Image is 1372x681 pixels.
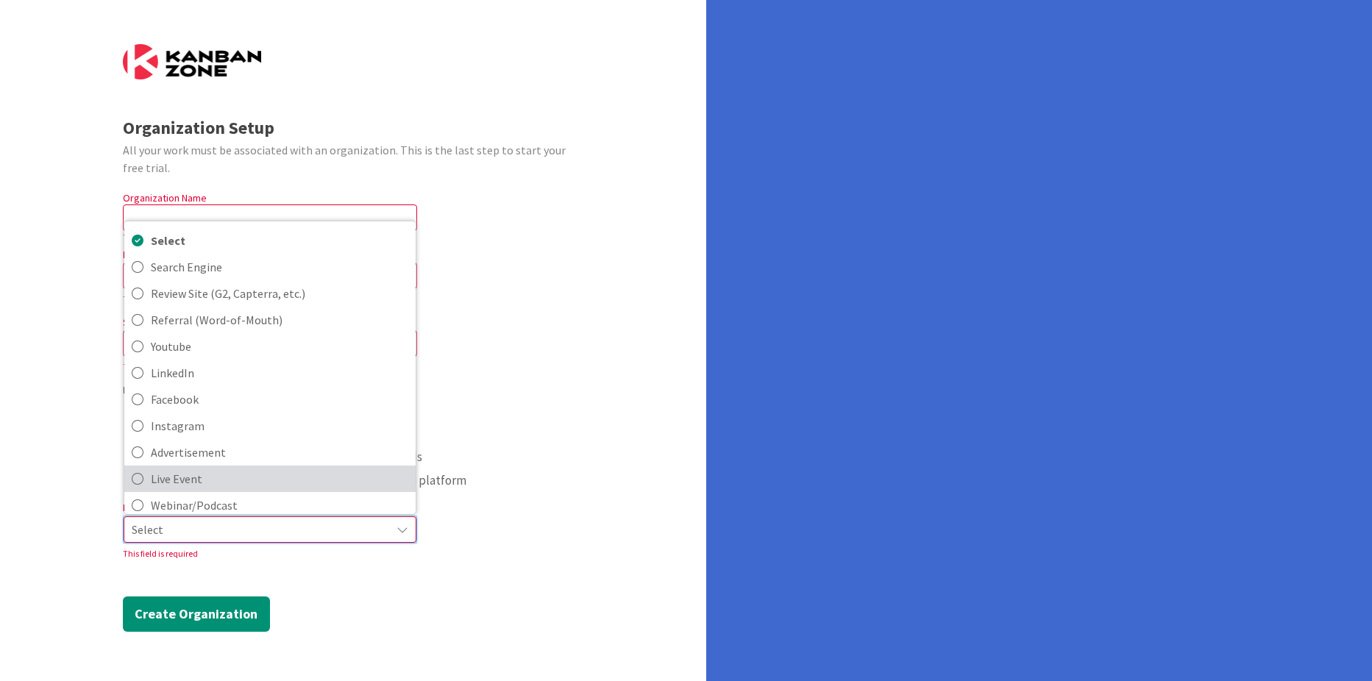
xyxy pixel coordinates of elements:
[124,360,416,386] a: LinkedIn
[124,492,416,518] a: Webinar/Podcast
[123,468,471,492] button: We have multiple tools but would like to have one platform
[151,282,408,304] span: Review Site (G2, Capterra, etc.)
[124,333,416,360] a: Youtube
[123,315,142,330] label: Size
[123,398,352,421] button: We don't have a system and need one
[151,362,408,384] span: LinkedIn
[124,466,416,492] a: Live Event
[124,307,416,333] a: Referral (Word-of-Mouth)
[151,256,408,278] span: Search Engine
[124,413,416,439] a: Instagram
[123,382,364,398] label: How do you currently manage and measure your work?
[124,439,416,466] a: Advertisement
[151,229,408,252] span: Select
[123,548,198,559] span: This field is required
[151,415,408,437] span: Instagram
[123,247,159,263] label: Industry
[123,231,417,244] div: This field is required
[151,441,408,463] span: Advertisement
[124,280,416,307] a: Review Site (G2, Capterra, etc.)
[123,361,198,372] span: This field is required
[123,500,244,516] label: How did you hear about us?
[151,494,408,516] span: Webinar/Podcast
[123,141,584,177] div: All your work must be associated with an organization. This is the last step to start your free t...
[123,445,427,468] button: We use another tool, but it doesn't meet our needs
[151,388,408,410] span: Facebook
[151,335,408,357] span: Youtube
[123,293,198,304] span: This field is required
[132,519,383,540] span: Select
[123,44,261,79] img: Kanban Zone
[151,309,408,331] span: Referral (Word-of-Mouth)
[123,115,584,141] div: Organization Setup
[124,227,416,254] a: Select
[124,254,416,280] a: Search Engine
[123,421,380,445] button: We mostly use spreadsheets, such as Excel
[123,596,270,632] button: Create Organization
[124,386,416,413] a: Facebook
[123,191,207,204] label: Organization Name
[151,468,408,490] span: Live Event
